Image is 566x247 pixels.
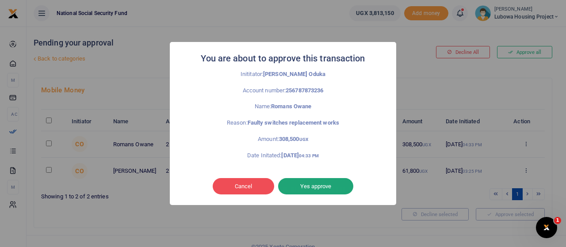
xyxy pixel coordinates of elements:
[271,103,311,110] strong: Romans Owane
[286,87,323,94] strong: 256787873236
[189,118,377,128] p: Reason:
[189,70,377,79] p: Inititator:
[201,51,365,66] h2: You are about to approve this transaction
[263,71,325,77] strong: [PERSON_NAME] Oduka
[189,151,377,160] p: Date Initated:
[189,102,377,111] p: Name:
[213,178,274,195] button: Cancel
[278,178,353,195] button: Yes approve
[299,153,319,158] small: 04:33 PM
[248,119,339,126] strong: Faulty switches replacement works
[536,217,557,238] iframe: Intercom live chat
[189,135,377,144] p: Amount:
[279,136,308,142] strong: 308,500
[281,152,318,159] strong: [DATE]
[189,86,377,95] p: Account number:
[299,137,308,142] small: UGX
[554,217,561,224] span: 1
